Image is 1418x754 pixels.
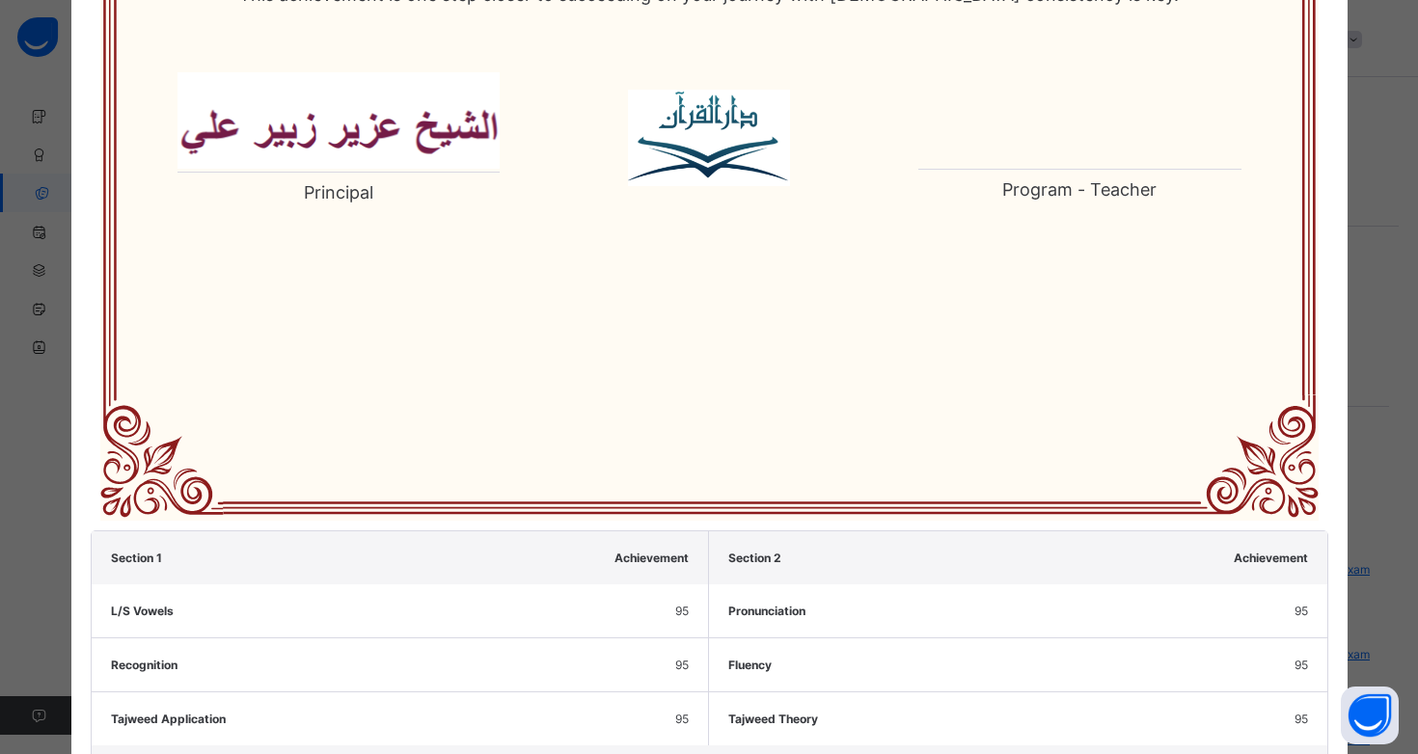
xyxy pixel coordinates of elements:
[675,604,689,618] span: 95
[111,658,177,672] span: Recognition
[111,551,162,565] span: Section 1
[111,604,174,618] span: L/S Vowels
[1295,658,1308,672] span: 95
[1295,604,1308,618] span: 95
[111,712,226,726] span: Tajweed Application
[675,712,689,726] span: 95
[728,551,781,565] span: Section 2
[918,169,1241,200] span: Program - Teacher
[1295,712,1308,726] span: 95
[1234,551,1308,565] span: Achievement
[177,72,501,169] img: logo
[628,90,790,186] img: logo
[177,172,501,202] span: Principal
[675,658,689,672] span: 95
[728,712,818,726] span: Tajweed Theory
[728,658,772,672] span: Fluency
[1341,687,1399,744] button: Open asap
[728,604,805,618] span: Pronunciation
[614,551,689,565] span: Achievement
